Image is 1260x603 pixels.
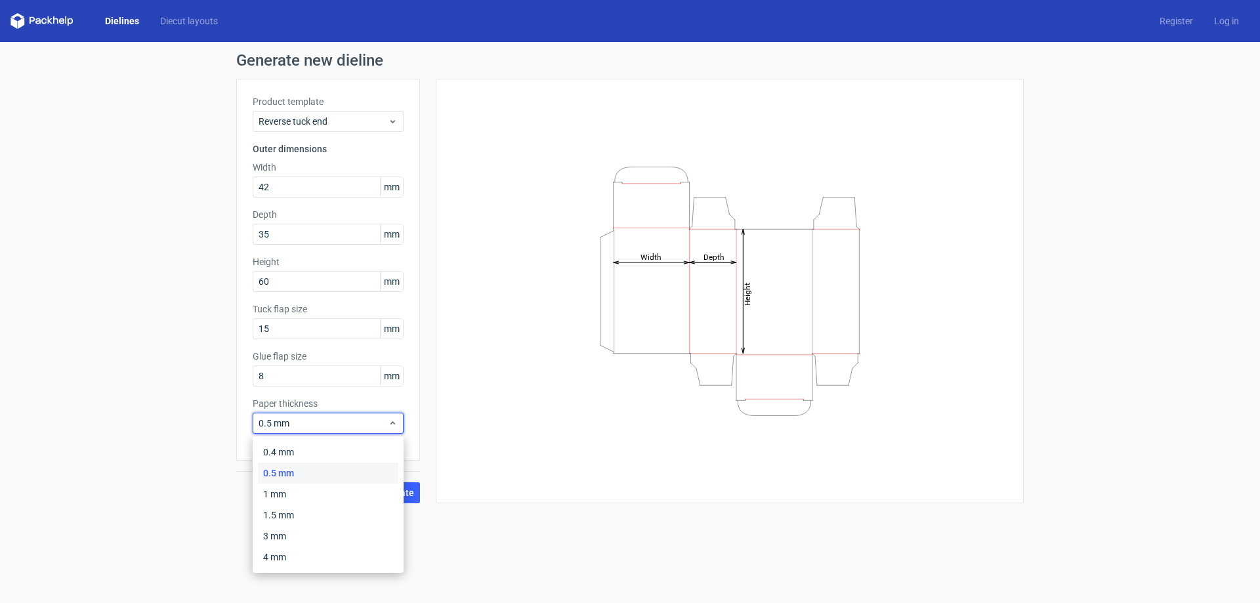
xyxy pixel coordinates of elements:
a: Diecut layouts [150,14,228,28]
tspan: Height [743,282,752,305]
tspan: Width [640,252,661,261]
div: 0.4 mm [258,442,398,463]
a: Register [1149,14,1204,28]
span: mm [380,177,403,197]
label: Width [253,161,404,174]
span: mm [380,319,403,339]
label: Glue flap size [253,350,404,363]
label: Paper thickness [253,397,404,410]
label: Depth [253,208,404,221]
div: 1.5 mm [258,505,398,526]
span: mm [380,224,403,244]
tspan: Depth [703,252,724,261]
label: Tuck flap size [253,302,404,316]
span: mm [380,272,403,291]
div: 3 mm [258,526,398,547]
span: Reverse tuck end [259,115,388,128]
div: 4 mm [258,547,398,568]
h3: Outer dimensions [253,142,404,156]
div: 1 mm [258,484,398,505]
h1: Generate new dieline [236,52,1024,68]
label: Product template [253,95,404,108]
label: Height [253,255,404,268]
a: Dielines [94,14,150,28]
div: 0.5 mm [258,463,398,484]
a: Log in [1204,14,1249,28]
span: 0.5 mm [259,417,388,430]
span: mm [380,366,403,386]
